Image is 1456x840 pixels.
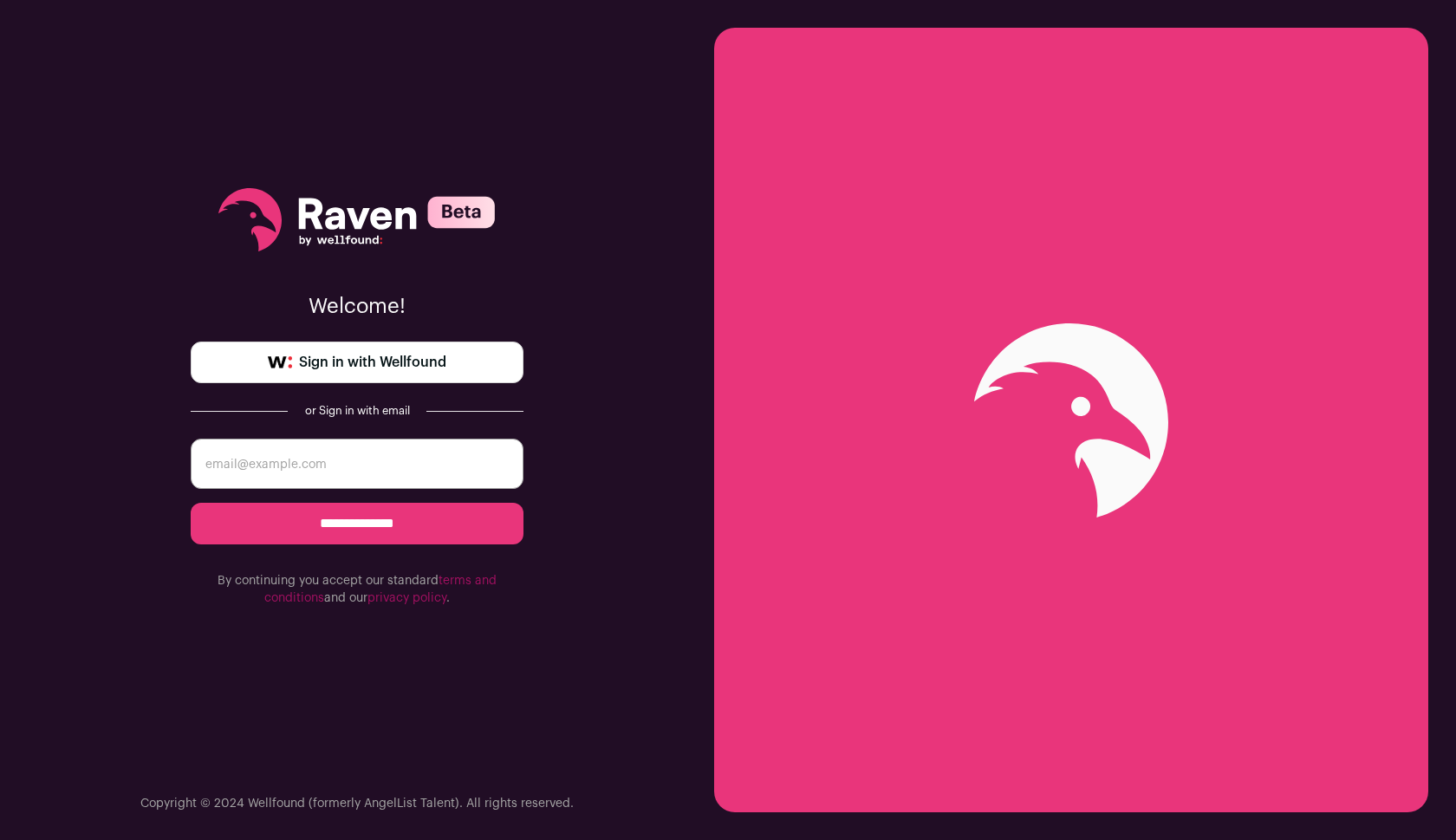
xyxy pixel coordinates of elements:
[367,592,446,604] a: privacy policy
[191,293,523,321] p: Welcome!
[299,352,446,373] span: Sign in with Wellfound
[268,356,292,368] img: wellfound-symbol-flush-black-fb3c872781a75f747ccb3a119075da62bfe97bd399995f84a933054e44a575c4.png
[302,404,413,418] div: or Sign in with email
[191,572,523,607] p: By continuing you accept our standard and our .
[191,342,523,383] a: Sign in with Wellfound
[191,439,523,489] input: email@example.com
[140,795,574,812] p: Copyright © 2024 Wellfound (formerly AngelList Talent). All rights reserved.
